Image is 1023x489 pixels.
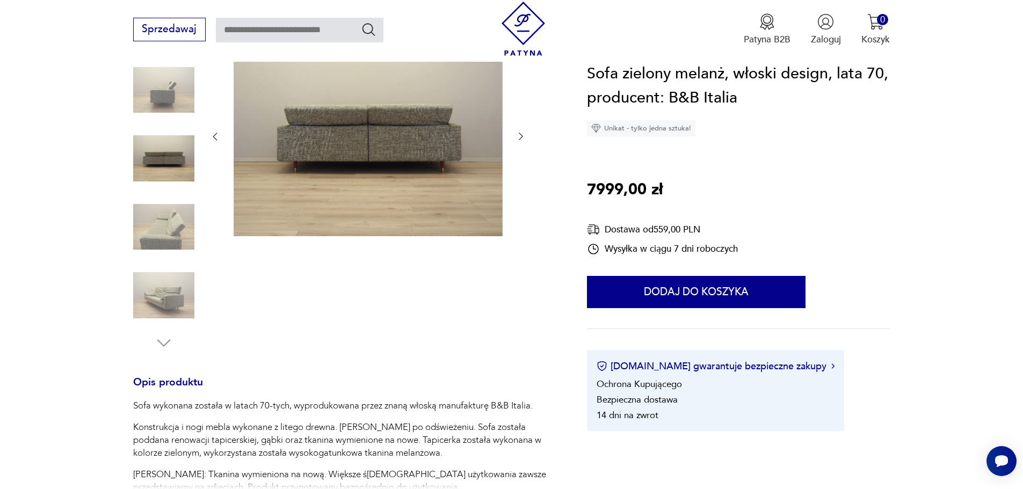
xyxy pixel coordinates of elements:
h1: Sofa zielony melanż, włoski design, lata 70, producent: B&B Italia [587,62,890,111]
p: 7999,00 zł [587,178,663,202]
img: Ikona strzałki w prawo [831,364,835,369]
p: Zaloguj [811,33,841,46]
button: 0Koszyk [861,13,890,46]
div: Dostawa od 559,00 PLN [587,223,738,236]
div: Wysyłka w ciągu 7 dni roboczych [587,243,738,256]
div: Unikat - tylko jedna sztuka! [587,120,695,136]
img: Ikona koszyka [867,13,884,30]
img: Ikona diamentu [591,123,601,133]
button: Patyna B2B [744,13,790,46]
img: Zdjęcie produktu Sofa zielony melanż, włoski design, lata 70, producent: B&B Italia [133,60,194,121]
img: Ikona dostawy [587,223,600,236]
li: Ochrona Kupującego [597,378,682,390]
button: Zaloguj [811,13,841,46]
a: Ikona medaluPatyna B2B [744,13,790,46]
img: Ikona certyfikatu [597,361,607,372]
button: [DOMAIN_NAME] gwarantuje bezpieczne zakupy [597,360,835,373]
button: Sprzedawaj [133,18,206,41]
img: Zdjęcie produktu Sofa zielony melanż, włoski design, lata 70, producent: B&B Italia [133,265,194,326]
a: Sprzedawaj [133,26,206,34]
p: Sofa wykonana została w latach 70-tych, wyprodukowana przez znaną włoską manufakturę B&B Italia. [133,399,556,412]
li: Bezpieczna dostawa [597,393,678,406]
img: Ikona medalu [759,13,775,30]
div: 0 [877,14,888,25]
li: 14 dni na zwrot [597,409,658,421]
img: Ikonka użytkownika [817,13,834,30]
button: Szukaj [361,21,376,37]
p: Koszyk [861,33,890,46]
img: Patyna - sklep z meblami i dekoracjami vintage [496,2,550,56]
img: Zdjęcie produktu Sofa zielony melanż, włoski design, lata 70, producent: B&B Italia [133,196,194,258]
p: Konstrukcja i nogi mebla wykonane z litego drewna. [PERSON_NAME] po odświeżeniu. Sofa została pod... [133,421,556,459]
button: Dodaj do koszyka [587,276,806,308]
h3: Opis produktu [133,378,556,400]
img: Zdjęcie produktu Sofa zielony melanż, włoski design, lata 70, producent: B&B Italia [234,35,503,237]
p: Patyna B2B [744,33,790,46]
iframe: Smartsupp widget button [986,446,1017,476]
img: Zdjęcie produktu Sofa zielony melanż, włoski design, lata 70, producent: B&B Italia [133,128,194,189]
